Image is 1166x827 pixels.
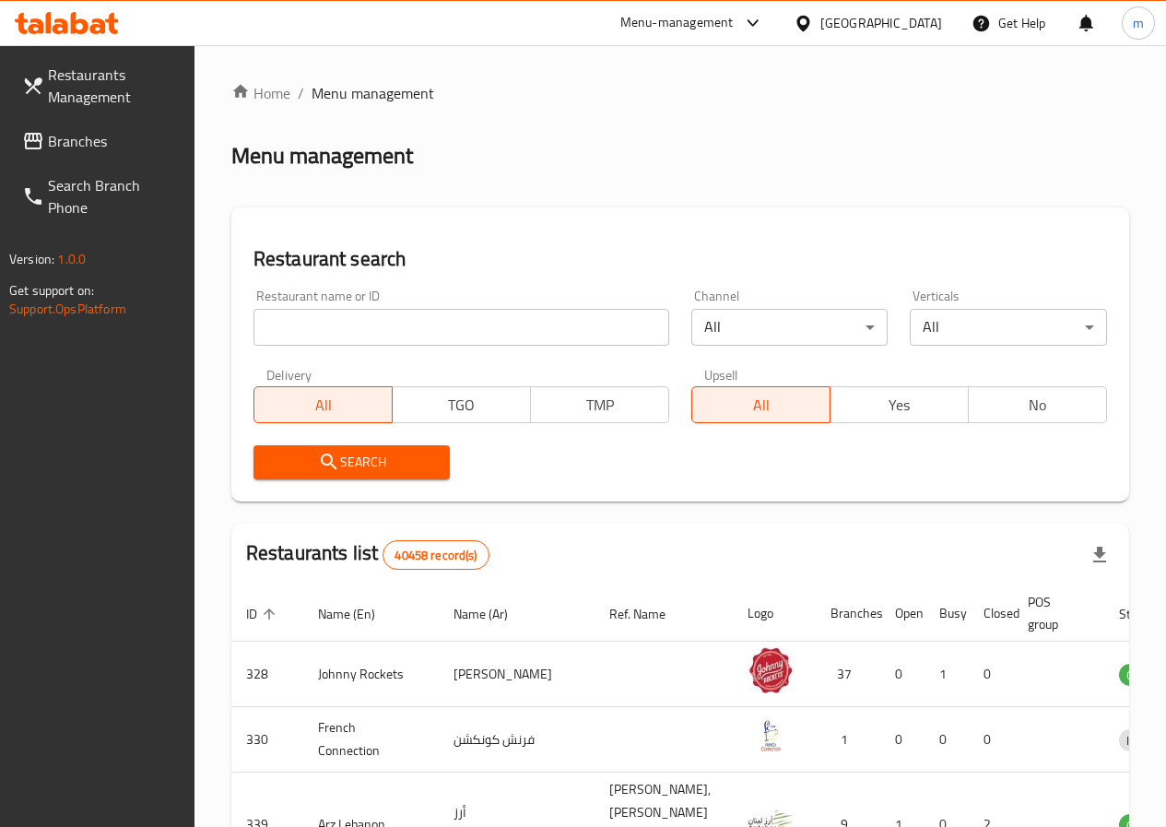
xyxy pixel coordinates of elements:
[298,82,304,104] li: /
[1119,665,1164,686] span: OPEN
[253,309,669,346] input: Search for restaurant name or ID..
[383,547,488,564] span: 40458 record(s)
[691,309,889,346] div: All
[231,82,290,104] a: Home
[820,13,942,33] div: [GEOGRAPHIC_DATA]
[9,278,94,302] span: Get support on:
[704,368,738,381] label: Upsell
[976,392,1100,419] span: No
[880,707,925,773] td: 0
[830,386,969,423] button: Yes
[620,12,734,34] div: Menu-management
[733,585,816,642] th: Logo
[880,642,925,707] td: 0
[7,53,194,119] a: Restaurants Management
[57,247,86,271] span: 1.0.0
[439,707,595,773] td: فرنش كونكشن
[312,82,434,104] span: Menu management
[748,713,794,759] img: French Connection
[1133,13,1144,33] span: m
[7,119,194,163] a: Branches
[910,309,1107,346] div: All
[969,585,1013,642] th: Closed
[7,163,194,230] a: Search Branch Phone
[392,386,531,423] button: TGO
[400,392,524,419] span: TGO
[231,141,413,171] h2: Menu management
[48,174,180,219] span: Search Branch Phone
[969,707,1013,773] td: 0
[231,642,303,707] td: 328
[748,647,794,693] img: Johnny Rockets
[816,707,880,773] td: 1
[9,297,126,321] a: Support.OpsPlatform
[1028,591,1082,635] span: POS group
[925,585,969,642] th: Busy
[838,392,961,419] span: Yes
[1119,664,1164,686] div: OPEN
[530,386,669,423] button: TMP
[48,130,180,152] span: Branches
[266,368,312,381] label: Delivery
[253,245,1107,273] h2: Restaurant search
[925,707,969,773] td: 0
[231,707,303,773] td: 330
[609,603,689,625] span: Ref. Name
[9,247,54,271] span: Version:
[262,392,385,419] span: All
[48,64,180,108] span: Restaurants Management
[969,642,1013,707] td: 0
[253,386,393,423] button: All
[968,386,1107,423] button: No
[231,82,1129,104] nav: breadcrumb
[816,642,880,707] td: 37
[383,540,489,570] div: Total records count
[880,585,925,642] th: Open
[816,585,880,642] th: Branches
[246,539,489,570] h2: Restaurants list
[318,603,399,625] span: Name (En)
[303,707,439,773] td: French Connection
[439,642,595,707] td: [PERSON_NAME]
[538,392,662,419] span: TMP
[303,642,439,707] td: Johnny Rockets
[246,603,281,625] span: ID
[691,386,830,423] button: All
[453,603,532,625] span: Name (Ar)
[1078,533,1122,577] div: Export file
[925,642,969,707] td: 1
[268,451,436,474] span: Search
[253,445,451,479] button: Search
[700,392,823,419] span: All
